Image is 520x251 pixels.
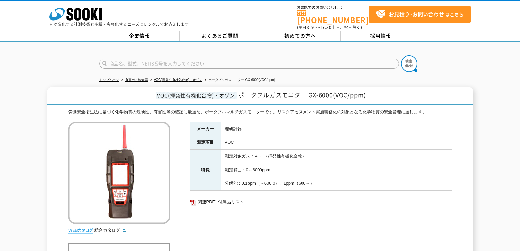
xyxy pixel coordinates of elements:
a: トップページ [99,78,119,82]
div: 労働安全衛生法に基づく化学物質の危険性、有害性等の確認に最適な、ポータブルマルチガスモニターです。リスクアセスメント実施義務化の対象となる化学物質の安全管理に適します。 [68,109,452,115]
span: (平日 ～ 土日、祝日除く) [297,24,362,30]
strong: お見積り･お問い合わせ [389,10,444,18]
td: 理研計器 [221,122,452,136]
a: 初めての方へ [260,31,341,41]
span: VOC(揮発性有機化合物)・オゾン [156,92,237,99]
input: 商品名、型式、NETIS番号を入力してください [99,59,399,69]
th: 特長 [190,150,221,191]
img: webカタログ [68,227,93,234]
img: btn_search.png [401,55,417,72]
li: ポータブルガスモニター GX-6000(VOC/ppm) [203,77,275,84]
a: 企業情報 [99,31,180,41]
span: 17:30 [320,24,332,30]
td: 測定対象ガス：VOC（揮発性有機化合物） 測定範囲：0～6000ppm 分解能：0.1ppm（～600.0）、1ppm（600～） [221,150,452,191]
img: ポータブルガスモニター GX-6000(VOC/ppm) [68,122,170,224]
span: お電話でのお問い合わせは [297,6,369,10]
a: 関連PDF1 付属品リスト [190,198,452,206]
span: ポータブルガスモニター GX-6000(VOC/ppm) [238,91,366,99]
th: メーカー [190,122,221,136]
a: よくあるご質問 [180,31,260,41]
td: VOC [221,136,452,150]
a: 採用情報 [341,31,421,41]
a: 有害ガス検知器 [125,78,148,82]
a: [PHONE_NUMBER] [297,10,369,24]
span: 初めての方へ [284,32,316,39]
a: VOC(揮発性有機化合物)・オゾン [154,78,202,82]
a: お見積り･お問い合わせはこちら [369,6,471,23]
th: 測定項目 [190,136,221,150]
p: 日々進化する計測技術と多種・多様化するニーズにレンタルでお応えします。 [49,22,193,26]
a: 総合カタログ [94,228,127,233]
span: 8:50 [307,24,316,30]
span: はこちら [376,10,464,19]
